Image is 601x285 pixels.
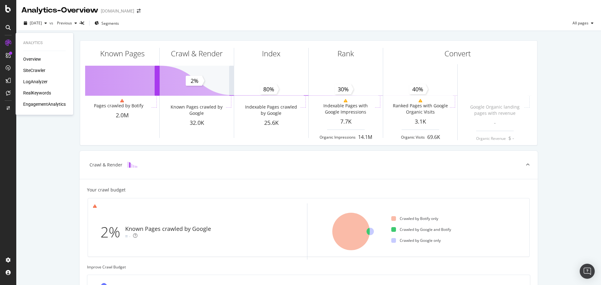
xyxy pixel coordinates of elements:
[85,111,159,120] div: 2.0M
[101,21,119,26] span: Segments
[23,56,41,62] a: Overview
[94,103,143,109] div: Pages crawled by Botify
[23,90,51,96] a: RealKeywords
[317,103,373,115] div: Indexable Pages with Google Impressions
[337,48,354,59] div: Rank
[309,118,383,126] div: 7.7K
[21,18,49,28] button: [DATE]
[262,48,280,59] div: Index
[92,18,121,28] button: Segments
[23,101,66,107] a: EngagementAnalytics
[100,222,125,242] div: 2%
[570,20,588,26] span: All pages
[125,235,128,237] img: Equal
[358,134,372,141] div: 14.1M
[129,233,131,239] div: -
[54,18,80,28] button: Previous
[90,162,122,168] div: Crawl & Render
[391,216,438,221] div: Crawled by Botify only
[87,187,126,193] div: Your crawl budget
[23,79,48,85] a: LogAnalyzer
[160,119,234,127] div: 32.0K
[125,225,211,233] div: Known Pages crawled by Google
[127,162,137,168] img: block-icon
[580,264,595,279] div: Open Intercom Messenger
[234,119,308,127] div: 25.6K
[171,48,223,59] div: Crawl & Render
[137,9,141,13] div: arrow-right-arrow-left
[570,18,596,28] button: All pages
[87,264,530,270] div: Improve Crawl Budget
[21,5,98,16] div: Analytics - Overview
[23,40,66,46] div: Analytics
[391,238,441,243] div: Crawled by Google only
[101,8,134,14] div: [DOMAIN_NAME]
[100,48,145,59] div: Known Pages
[320,135,356,140] div: Organic Impressions
[54,20,72,26] span: Previous
[243,104,299,116] div: Indexable Pages crawled by Google
[30,20,42,26] span: 2025 Aug. 13th
[168,104,224,116] div: Known Pages crawled by Google
[391,227,451,232] div: Crawled by Google and Botify
[23,67,45,74] a: SiteCrawler
[49,20,54,26] span: vs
